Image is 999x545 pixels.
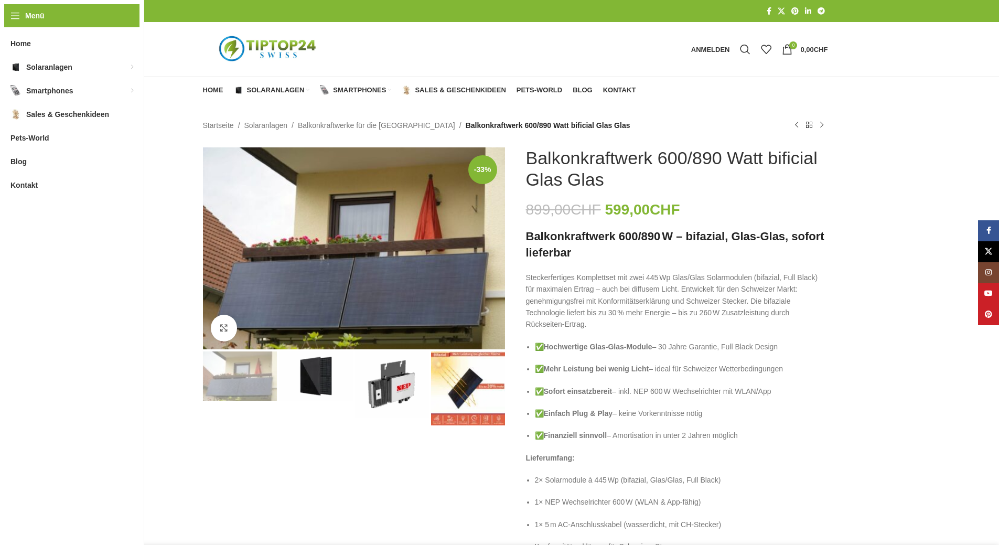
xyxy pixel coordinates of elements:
[978,304,999,325] a: Pinterest Social Link
[10,129,49,147] span: Pets-World
[544,409,613,418] strong: Einfach Plug & Play
[978,283,999,304] a: YouTube Social Link
[402,86,411,95] img: Sales & Geschenkideen
[298,120,455,131] a: Balkonkraftwerke für die [GEOGRAPHIC_DATA]
[203,86,223,94] span: Home
[686,39,735,60] a: Anmelden
[10,152,27,171] span: Blog
[544,343,652,351] strong: Hochwertige Glas-Glas-Module
[517,86,562,94] span: Pets-World
[814,4,828,18] a: Telegram Social Link
[603,80,636,101] a: Kontakt
[777,39,833,60] a: 0 0,00CHF
[535,519,828,530] p: 1× 5 m AC-Anschlusskabel (wasserdicht, mit CH-Stecker)
[320,86,329,95] img: Smartphones
[198,80,641,101] div: Hauptnavigation
[775,4,788,18] a: X Social Link
[10,109,21,120] img: Sales & Geschenkideen
[26,105,109,124] span: Sales & Geschenkideen
[535,386,828,397] p: ✅ – inkl. NEP 600 W Wechselrichter mit WLAN/App
[788,4,802,18] a: Pinterest Social Link
[247,86,305,94] span: Solaranlagen
[26,58,72,77] span: Solaranlagen
[535,430,828,441] p: ✅ – Amortisation in unter 2 Jahren möglich
[571,201,601,218] span: CHF
[802,4,814,18] a: LinkedIn Social Link
[466,120,630,131] span: Balkonkraftwerk 600/890 Watt bificial Glas Glas
[535,341,828,352] p: ✅ – 30 Jahre Garantie, Full Black Design
[605,201,680,218] bdi: 599,00
[10,86,21,96] img: Smartphones
[526,454,575,462] strong: Lieferumfang:
[333,86,386,94] span: Smartphones
[203,147,505,349] img: Balkonkraftwerk 600/890 Watt bificial Glas Glas
[203,351,277,401] img: Balkonkraftwerk 600/890 Watt bificial Glas Glas
[431,351,505,425] img: Balkonkraftwerk 600/890 Watt bificial Glas Glas – Bild 4
[544,431,607,440] strong: Finanziell sinnvoll
[526,201,601,218] bdi: 899,00
[234,80,310,101] a: Solaranlagen
[10,176,38,195] span: Kontakt
[978,262,999,283] a: Instagram Social Link
[244,120,288,131] a: Solaranlagen
[790,119,803,132] a: Vorheriges Produkt
[535,496,828,508] p: 1× NEP Wechselrichter 600 W (WLAN & App-fähig)
[814,46,828,54] span: CHF
[526,230,824,259] strong: Balkonkraftwerk 600/890 W – bifazial, Glas-Glas, sofort lieferbar
[26,81,73,100] span: Smartphones
[279,351,353,401] img: Balkonkraftwerke mit edlem Schwarz Schwarz Design
[603,86,636,94] span: Kontakt
[355,351,429,418] img: Nep600 Wechselrichter
[756,39,777,60] div: Meine Wunschliste
[203,120,234,131] a: Startseite
[203,120,630,131] nav: Breadcrumb
[526,147,828,190] h1: Balkonkraftwerk 600/890 Watt bificial Glas Glas
[234,86,243,95] img: Solaranlagen
[650,201,680,218] span: CHF
[320,80,391,101] a: Smartphones
[815,119,828,132] a: Nächstes Produkt
[203,80,223,101] a: Home
[789,41,797,49] span: 0
[535,363,828,375] p: ✅ – ideal für Schweizer Wetterbedingungen
[978,241,999,262] a: X Social Link
[10,62,21,72] img: Solaranlagen
[535,474,828,486] p: 2× Solarmodule à 445 Wp (bifazial, Glas/Glas, Full Black)
[10,34,31,53] span: Home
[402,80,506,101] a: Sales & Geschenkideen
[800,46,828,54] bdi: 0,00
[25,10,45,22] span: Menü
[203,45,334,53] a: Logo der Website
[573,86,593,94] span: Blog
[544,387,613,396] strong: Sofort einsatzbereit
[526,272,828,330] p: Steckerfertiges Komplettset mit zwei 445 Wp Glas/Glas Solarmodulen (bifazial, Full Black) für max...
[978,220,999,241] a: Facebook Social Link
[573,80,593,101] a: Blog
[535,408,828,419] p: ✅ – keine Vorkenntnisse nötig
[415,86,506,94] span: Sales & Geschenkideen
[517,80,562,101] a: Pets-World
[735,39,756,60] a: Suche
[691,46,730,53] span: Anmelden
[468,155,497,184] span: -33%
[764,4,775,18] a: Facebook Social Link
[544,365,649,373] strong: Mehr Leistung bei wenig Licht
